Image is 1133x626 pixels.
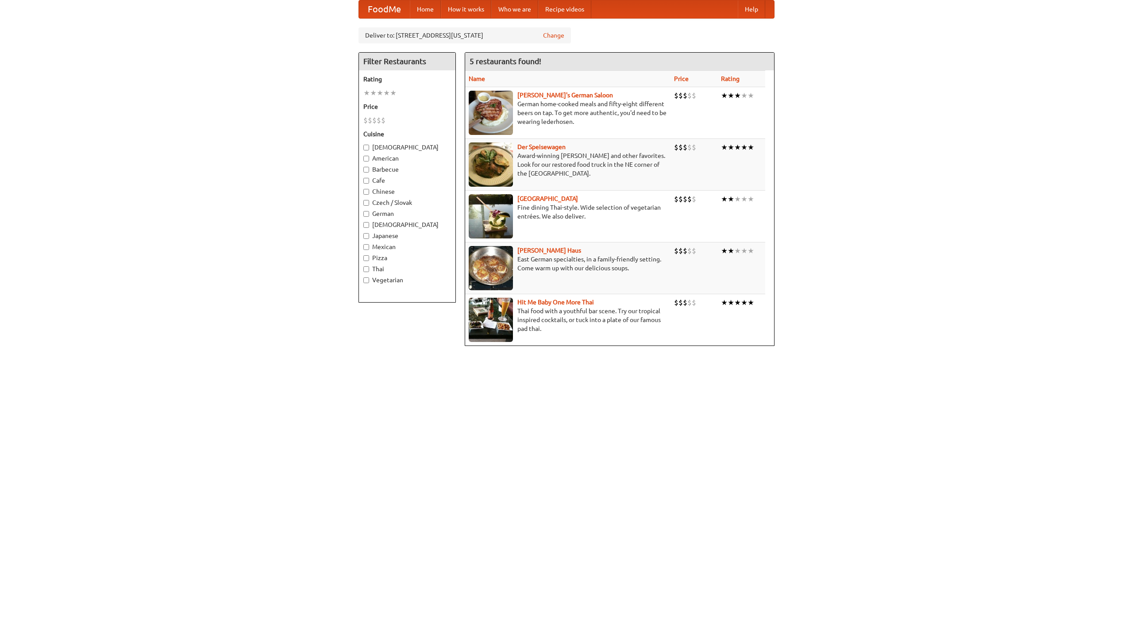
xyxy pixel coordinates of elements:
[741,298,748,307] li: ★
[441,0,491,18] a: How it works
[469,142,513,187] img: speisewagen.jpg
[721,246,728,256] li: ★
[517,195,578,202] a: [GEOGRAPHIC_DATA]
[363,255,369,261] input: Pizza
[363,115,368,125] li: $
[678,91,683,100] li: $
[469,151,667,178] p: Award-winning [PERSON_NAME] and other favorites. Look for our restored food truck in the NE corne...
[363,233,369,239] input: Japanese
[359,0,410,18] a: FoodMe
[377,88,383,98] li: ★
[363,178,369,184] input: Cafe
[674,194,678,204] li: $
[741,194,748,204] li: ★
[363,143,451,152] label: [DEMOGRAPHIC_DATA]
[381,115,385,125] li: $
[692,91,696,100] li: $
[692,194,696,204] li: $
[517,92,613,99] a: [PERSON_NAME]'s German Saloon
[469,246,513,290] img: kohlhaus.jpg
[363,176,451,185] label: Cafe
[383,88,390,98] li: ★
[363,187,451,196] label: Chinese
[363,200,369,206] input: Czech / Slovak
[721,194,728,204] li: ★
[741,91,748,100] li: ★
[674,142,678,152] li: $
[748,298,754,307] li: ★
[734,298,741,307] li: ★
[363,154,451,163] label: American
[363,165,451,174] label: Barbecue
[728,142,734,152] li: ★
[517,299,594,306] b: Hit Me Baby One More Thai
[721,298,728,307] li: ★
[491,0,538,18] a: Who we are
[683,194,687,204] li: $
[678,298,683,307] li: $
[372,115,377,125] li: $
[410,0,441,18] a: Home
[674,75,689,82] a: Price
[363,145,369,150] input: [DEMOGRAPHIC_DATA]
[363,102,451,111] h5: Price
[728,246,734,256] li: ★
[363,88,370,98] li: ★
[363,211,369,217] input: German
[683,298,687,307] li: $
[741,246,748,256] li: ★
[687,194,692,204] li: $
[721,91,728,100] li: ★
[363,189,369,195] input: Chinese
[359,53,455,70] h4: Filter Restaurants
[734,246,741,256] li: ★
[363,220,451,229] label: [DEMOGRAPHIC_DATA]
[674,246,678,256] li: $
[363,253,451,262] label: Pizza
[469,100,667,126] p: German home-cooked meals and fifty-eight different beers on tap. To get more authentic, you'd nee...
[674,298,678,307] li: $
[363,266,369,272] input: Thai
[377,115,381,125] li: $
[363,222,369,228] input: [DEMOGRAPHIC_DATA]
[687,91,692,100] li: $
[469,194,513,238] img: satay.jpg
[748,194,754,204] li: ★
[748,246,754,256] li: ★
[683,142,687,152] li: $
[517,143,566,150] a: Der Speisewagen
[363,276,451,284] label: Vegetarian
[692,246,696,256] li: $
[721,75,740,82] a: Rating
[390,88,397,98] li: ★
[734,142,741,152] li: ★
[370,88,377,98] li: ★
[469,75,485,82] a: Name
[674,91,678,100] li: $
[678,142,683,152] li: $
[738,0,765,18] a: Help
[517,247,581,254] a: [PERSON_NAME] Haus
[363,75,451,84] h5: Rating
[748,91,754,100] li: ★
[687,142,692,152] li: $
[469,307,667,333] p: Thai food with a youthful bar scene. Try our tropical inspired cocktails, or tuck into a plate of...
[728,298,734,307] li: ★
[683,246,687,256] li: $
[470,57,541,65] ng-pluralize: 5 restaurants found!
[363,156,369,161] input: American
[469,91,513,135] img: esthers.jpg
[692,142,696,152] li: $
[687,298,692,307] li: $
[692,298,696,307] li: $
[363,130,451,138] h5: Cuisine
[734,194,741,204] li: ★
[363,167,369,173] input: Barbecue
[748,142,754,152] li: ★
[721,142,728,152] li: ★
[368,115,372,125] li: $
[363,209,451,218] label: German
[734,91,741,100] li: ★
